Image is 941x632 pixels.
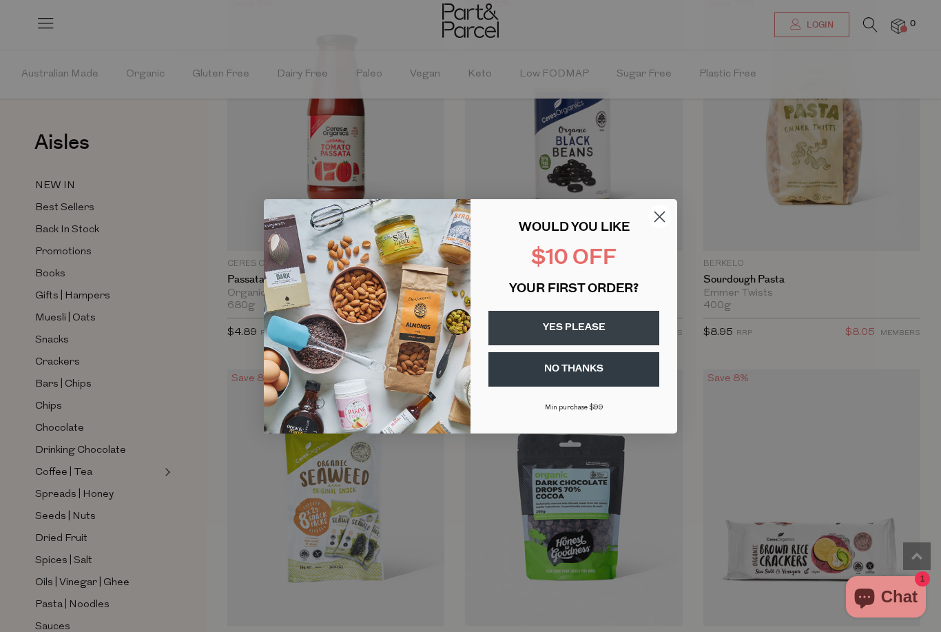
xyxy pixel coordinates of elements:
button: YES PLEASE [488,311,659,345]
span: Min purchase $99 [545,404,603,411]
img: 43fba0fb-7538-40bc-babb-ffb1a4d097bc.jpeg [264,199,470,434]
button: NO THANKS [488,352,659,387]
inbox-online-store-chat: Shopify online store chat [842,576,930,621]
span: WOULD YOU LIKE [519,222,630,234]
span: YOUR FIRST ORDER? [509,283,639,296]
button: Close dialog [648,205,672,229]
span: $10 OFF [531,248,617,269]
